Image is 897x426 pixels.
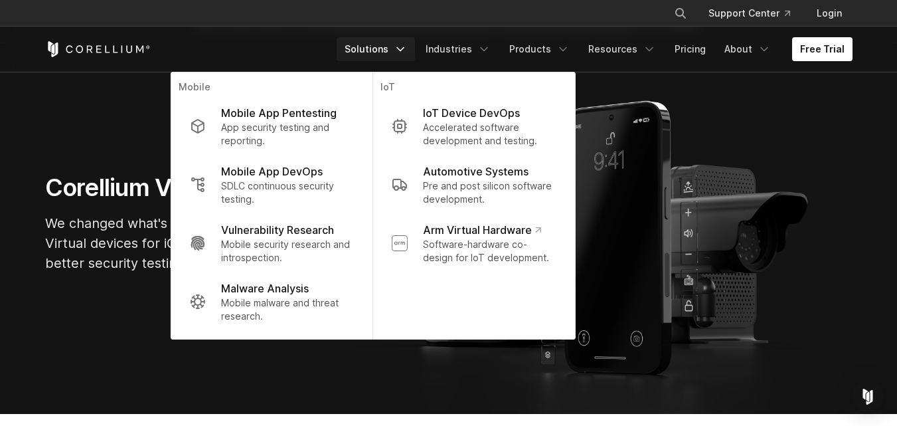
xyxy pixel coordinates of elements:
a: Support Center [698,1,801,25]
p: We changed what's possible, so you can build what's next. Virtual devices for iOS, Android, and A... [45,213,444,273]
div: Navigation Menu [658,1,853,25]
p: IoT [380,80,566,97]
a: Login [806,1,853,25]
a: Pricing [667,37,714,61]
a: Free Trial [792,37,853,61]
p: Vulnerability Research [221,222,334,238]
a: Arm Virtual Hardware Software-hardware co-design for IoT development. [380,214,566,272]
p: Mobile security research and introspection. [221,238,353,265]
p: Mobile [179,80,364,97]
p: Mobile App Pentesting [221,105,337,121]
p: SDLC continuous security testing. [221,179,353,206]
div: Navigation Menu [337,37,853,61]
p: Pre and post silicon software development. [423,179,556,206]
p: Arm Virtual Hardware [423,222,540,238]
a: About [716,37,779,61]
button: Search [669,1,693,25]
a: Malware Analysis Mobile malware and threat research. [179,272,364,331]
h1: Corellium Virtual Hardware [45,173,444,203]
a: Solutions [337,37,415,61]
p: Malware Analysis [221,280,309,296]
a: Mobile App Pentesting App security testing and reporting. [179,97,364,156]
a: Corellium Home [45,41,151,57]
a: Vulnerability Research Mobile security research and introspection. [179,214,364,272]
p: Mobile malware and threat research. [221,296,353,323]
a: Automotive Systems Pre and post silicon software development. [380,156,566,214]
p: Accelerated software development and testing. [423,121,556,148]
p: Automotive Systems [423,163,529,179]
p: Software-hardware co-design for IoT development. [423,238,556,265]
p: Mobile App DevOps [221,163,323,179]
div: Open Intercom Messenger [852,381,884,413]
a: IoT Device DevOps Accelerated software development and testing. [380,97,566,156]
a: Resources [580,37,664,61]
p: App security testing and reporting. [221,121,353,148]
a: Mobile App DevOps SDLC continuous security testing. [179,156,364,214]
a: Industries [418,37,499,61]
p: IoT Device DevOps [423,105,520,121]
a: Products [501,37,578,61]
